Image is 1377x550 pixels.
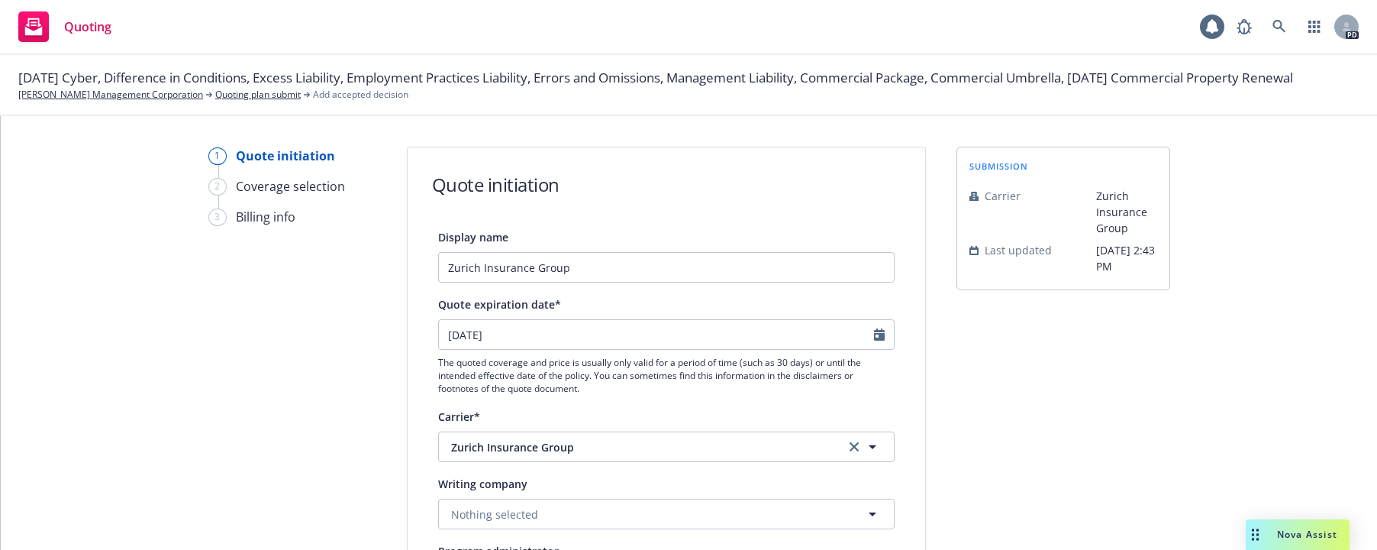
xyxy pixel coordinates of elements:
[1096,242,1157,274] span: [DATE] 2:43 PM
[1229,11,1259,42] a: Report a Bug
[208,209,227,226] div: 3
[1096,188,1157,236] span: Zurich Insurance Group
[432,172,560,197] h1: Quote initiation
[208,178,227,196] div: 2
[874,328,885,341] svg: Calendar
[1299,11,1330,42] a: Switch app
[438,356,895,395] span: The quoted coverage and price is usually only valid for a period of time (such as 30 days) or unt...
[1246,519,1350,550] button: Nova Assist
[438,409,480,424] span: Carrier*
[985,188,1021,204] span: Carrier
[18,88,203,102] a: [PERSON_NAME] Management Corporation
[215,88,301,102] a: Quoting plan submit
[1264,11,1295,42] a: Search
[1246,519,1265,550] div: Drag to move
[438,477,527,491] span: Writing company
[451,439,822,455] span: Zurich Insurance Group
[1277,528,1337,541] span: Nova Assist
[236,177,345,196] div: Coverage selection
[64,21,111,33] span: Quoting
[208,147,227,165] div: 1
[438,499,895,529] button: Nothing selected
[969,160,1028,173] span: submission
[18,68,1293,88] span: [DATE] Cyber, Difference in Conditions, Excess Liability, Employment Practices Liability, Errors ...
[985,242,1052,258] span: Last updated
[12,5,118,48] a: Quoting
[439,320,874,349] input: MM/DD/YYYY
[451,506,538,522] span: Nothing selected
[236,208,295,226] div: Billing info
[845,438,863,456] a: clear selection
[438,432,895,462] button: Zurich Insurance Groupclear selection
[236,147,335,165] div: Quote initiation
[313,88,408,102] span: Add accepted decision
[438,297,561,312] span: Quote expiration date*
[438,230,508,244] span: Display name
